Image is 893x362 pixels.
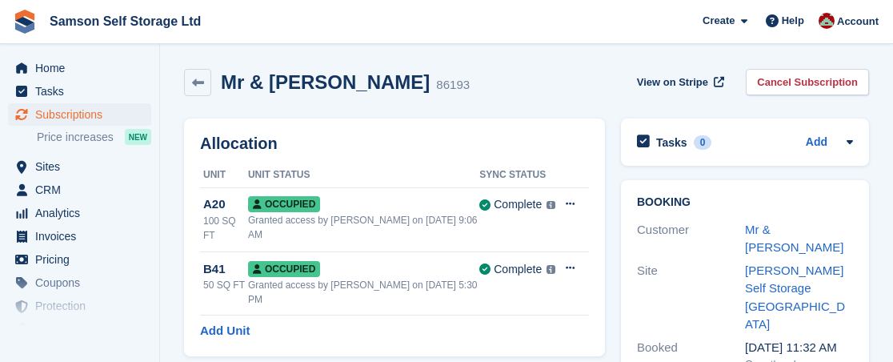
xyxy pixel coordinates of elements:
[200,322,250,340] a: Add Unit
[203,260,248,279] div: B41
[13,10,37,34] img: stora-icon-8386f47178a22dfd0bd8f6a31ec36ba5ce8667c1dd55bd0f319d3a0aa187defe.svg
[37,128,151,146] a: Price increases NEW
[35,202,131,224] span: Analytics
[782,13,804,29] span: Help
[35,295,131,317] span: Protection
[637,221,745,257] div: Customer
[200,135,589,153] h2: Allocation
[547,201,555,210] img: icon-info-grey-7440780725fd019a000dd9b08b2336e03edf1995a4989e88bcd33f0948082b44.svg
[494,196,542,213] div: Complete
[745,263,845,332] a: [PERSON_NAME] Self Storage [GEOGRAPHIC_DATA]
[248,261,320,277] span: Occupied
[631,69,727,95] a: View on Stripe
[8,57,151,79] a: menu
[436,76,470,95] div: 86193
[43,8,207,34] a: Samson Self Storage Ltd
[637,74,708,90] span: View on Stripe
[248,213,479,242] div: Granted access by [PERSON_NAME] on [DATE] 9:06 AM
[125,129,151,145] div: NEW
[35,179,131,201] span: CRM
[35,80,131,103] span: Tasks
[248,196,320,212] span: Occupied
[819,13,835,29] img: Ian
[479,163,555,188] th: Sync Status
[248,163,479,188] th: Unit Status
[8,225,151,247] a: menu
[8,295,151,317] a: menu
[35,57,131,79] span: Home
[203,278,248,292] div: 50 SQ FT
[37,130,114,145] span: Price increases
[221,71,430,93] h2: Mr & [PERSON_NAME]
[8,80,151,103] a: menu
[35,318,131,340] span: Settings
[248,278,479,307] div: Granted access by [PERSON_NAME] on [DATE] 5:30 PM
[637,262,745,334] div: Site
[547,265,555,274] img: icon-info-grey-7440780725fd019a000dd9b08b2336e03edf1995a4989e88bcd33f0948082b44.svg
[745,339,853,357] div: [DATE] 11:32 AM
[656,135,687,150] h2: Tasks
[35,225,131,247] span: Invoices
[637,196,853,209] h2: Booking
[694,135,712,150] div: 0
[35,103,131,126] span: Subscriptions
[8,103,151,126] a: menu
[8,155,151,178] a: menu
[200,163,248,188] th: Unit
[8,179,151,201] a: menu
[746,69,869,95] a: Cancel Subscription
[8,271,151,294] a: menu
[203,214,248,243] div: 100 SQ FT
[35,155,131,178] span: Sites
[837,14,879,30] span: Account
[8,202,151,224] a: menu
[745,223,843,255] a: Mr & [PERSON_NAME]
[8,248,151,271] a: menu
[203,195,248,214] div: A20
[35,248,131,271] span: Pricing
[494,261,542,278] div: Complete
[703,13,735,29] span: Create
[806,134,827,152] a: Add
[35,271,131,294] span: Coupons
[8,318,151,340] a: menu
